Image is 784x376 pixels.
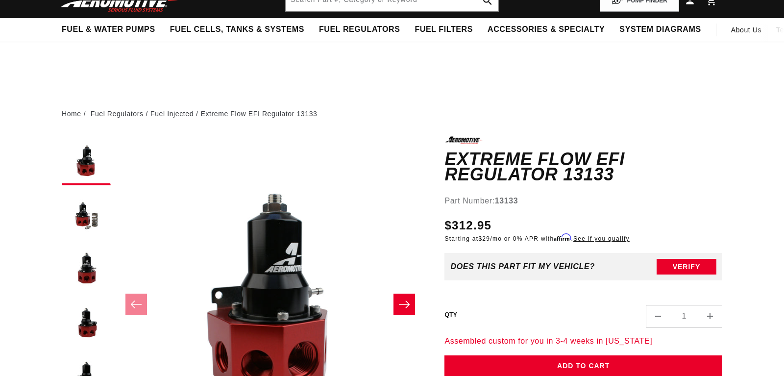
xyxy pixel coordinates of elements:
h1: Extreme Flow EFI Regulator 13133 [444,151,722,182]
span: Affirm [554,234,571,241]
span: $312.95 [444,217,491,234]
span: Fuel Regulators [319,25,400,35]
summary: Fuel Cells, Tanks & Systems [163,18,312,41]
button: Verify [657,259,716,275]
strong: 13133 [495,197,518,205]
span: Fuel Filters [415,25,473,35]
button: Load image 4 in gallery view [62,298,111,347]
nav: breadcrumbs [62,108,722,119]
li: Fuel Injected [150,108,200,119]
button: Slide left [125,294,147,315]
span: Fuel & Water Pumps [62,25,155,35]
span: System Diagrams [619,25,701,35]
label: QTY [444,311,457,319]
a: About Us [724,18,769,42]
button: Load image 1 in gallery view [62,136,111,185]
span: About Us [731,26,761,34]
summary: System Diagrams [612,18,708,41]
p: Starting at /mo or 0% APR with . [444,234,629,243]
summary: Fuel Filters [407,18,480,41]
summary: Fuel Regulators [312,18,407,41]
button: Load image 3 in gallery view [62,244,111,293]
span: Accessories & Specialty [488,25,605,35]
div: Part Number: [444,195,722,207]
a: See if you qualify - Learn more about Affirm Financing (opens in modal) [573,235,630,242]
li: Fuel Regulators [91,108,150,119]
li: Extreme Flow EFI Regulator 13133 [201,108,318,119]
div: Does This part fit My vehicle? [450,262,595,271]
summary: Fuel & Water Pumps [54,18,163,41]
button: Load image 2 in gallery view [62,190,111,239]
p: Assembled custom for you in 3-4 weeks in [US_STATE] [444,335,722,348]
summary: Accessories & Specialty [480,18,612,41]
span: Fuel Cells, Tanks & Systems [170,25,304,35]
span: $29 [478,235,490,242]
button: Slide right [393,294,415,315]
a: Home [62,108,81,119]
